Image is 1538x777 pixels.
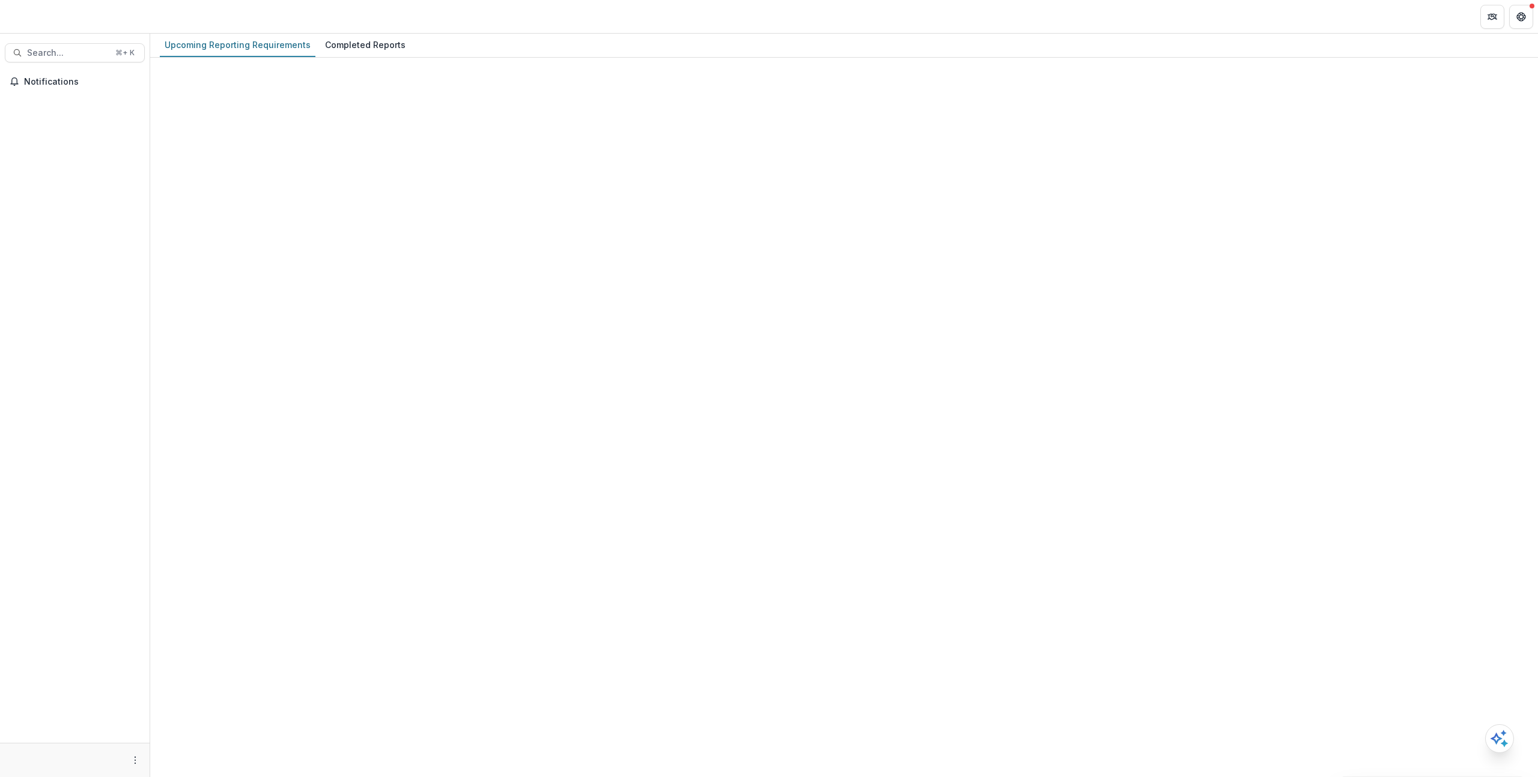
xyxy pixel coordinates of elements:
[1509,5,1533,29] button: Get Help
[320,36,410,53] div: Completed Reports
[160,34,315,57] a: Upcoming Reporting Requirements
[5,43,145,62] button: Search...
[24,77,140,87] span: Notifications
[1485,724,1514,753] button: Open AI Assistant
[160,36,315,53] div: Upcoming Reporting Requirements
[27,48,108,58] span: Search...
[1480,5,1504,29] button: Partners
[320,34,410,57] a: Completed Reports
[5,72,145,91] button: Notifications
[128,753,142,767] button: More
[113,46,137,59] div: ⌘ + K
